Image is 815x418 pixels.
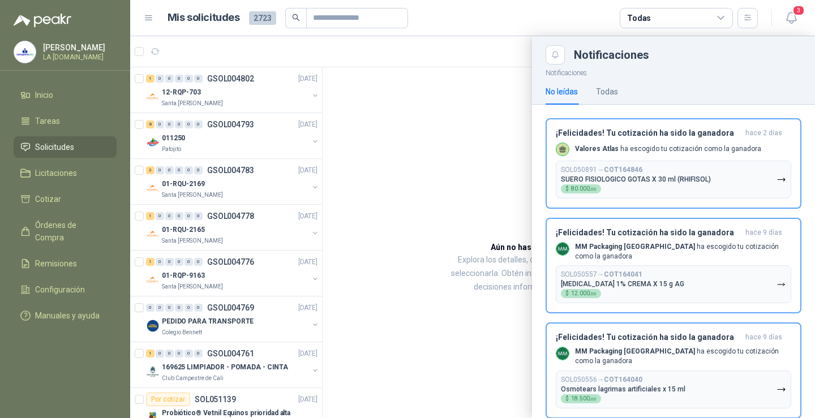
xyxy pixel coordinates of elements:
[292,14,300,21] span: search
[575,347,791,366] p: ha escogido tu cotización como la ganadora
[35,115,60,127] span: Tareas
[14,136,117,158] a: Solicitudes
[14,14,71,27] img: Logo peakr
[590,291,597,296] span: ,00
[571,291,597,296] span: 12.000
[561,184,601,193] div: $
[43,44,114,51] p: [PERSON_NAME]
[14,188,117,210] a: Cotizar
[14,253,117,274] a: Remisiones
[14,84,117,106] a: Inicio
[35,167,77,179] span: Licitaciones
[35,219,106,244] span: Órdenes de Compra
[561,280,684,288] p: [MEDICAL_DATA] 1% CREMA X 15 g AG
[745,228,782,238] span: hace 9 días
[575,144,761,154] p: ha escogido tu cotización como la ganadora
[604,166,642,174] b: COT164846
[546,118,801,209] button: ¡Felicidades! Tu cotización ha sido la ganadorahace 2 días Valores Atlas ha escogido tu cotizació...
[14,110,117,132] a: Tareas
[745,333,782,342] span: hace 9 días
[556,333,741,342] h3: ¡Felicidades! Tu cotización ha sido la ganadora
[14,279,117,300] a: Configuración
[556,265,791,303] button: SOL050557→COT164041[MEDICAL_DATA] 1% CREMA X 15 g AG$12.000,00
[35,193,61,205] span: Cotizar
[561,385,685,393] p: Osmotears lagrimas artificiales x 15 ml
[35,309,100,322] span: Manuales y ayuda
[35,283,85,296] span: Configuración
[168,10,240,26] h1: Mis solicitudes
[745,128,782,138] span: hace 2 días
[561,166,642,174] p: SOL050891 →
[14,41,36,63] img: Company Logo
[249,11,276,25] span: 2723
[574,49,801,61] div: Notificaciones
[604,270,642,278] b: COT164041
[556,347,569,360] img: Company Logo
[561,175,711,183] p: SUERO FISIOLOGICO GOTAS X 30 ml (RHIFISOL)
[561,376,642,384] p: SOL050556 →
[575,347,695,355] b: MM Packaging [GEOGRAPHIC_DATA]
[546,85,578,98] div: No leídas
[781,8,801,28] button: 3
[792,5,805,16] span: 3
[14,214,117,248] a: Órdenes de Compra
[14,305,117,326] a: Manuales y ayuda
[35,141,74,153] span: Solicitudes
[43,54,114,61] p: LA [DOMAIN_NAME]
[556,370,791,408] button: SOL050556→COT164040Osmotears lagrimas artificiales x 15 ml$18.500,00
[575,243,695,251] b: MM Packaging [GEOGRAPHIC_DATA]
[546,218,801,314] button: ¡Felicidades! Tu cotización ha sido la ganadorahace 9 días Company LogoMM Packaging [GEOGRAPHIC_D...
[556,243,569,255] img: Company Logo
[546,45,565,64] button: Close
[556,128,741,138] h3: ¡Felicidades! Tu cotización ha sido la ganadora
[14,162,117,184] a: Licitaciones
[571,396,597,402] span: 18.500
[596,85,618,98] div: Todas
[561,394,601,403] div: $
[35,257,77,270] span: Remisiones
[556,228,741,238] h3: ¡Felicidades! Tu cotización ha sido la ganadora
[35,89,53,101] span: Inicio
[561,270,642,279] p: SOL050557 →
[575,145,619,153] b: Valores Atlas
[571,186,597,192] span: 80.000
[590,187,597,192] span: ,00
[556,161,791,199] button: SOL050891→COT164846SUERO FISIOLOGICO GOTAS X 30 ml (RHIFISOL)$80.000,00
[532,64,815,79] p: Notificaciones
[627,12,651,24] div: Todas
[575,242,791,261] p: ha escogido tu cotización como la ganadora
[604,376,642,383] b: COT164040
[590,397,597,402] span: ,00
[561,289,601,298] div: $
